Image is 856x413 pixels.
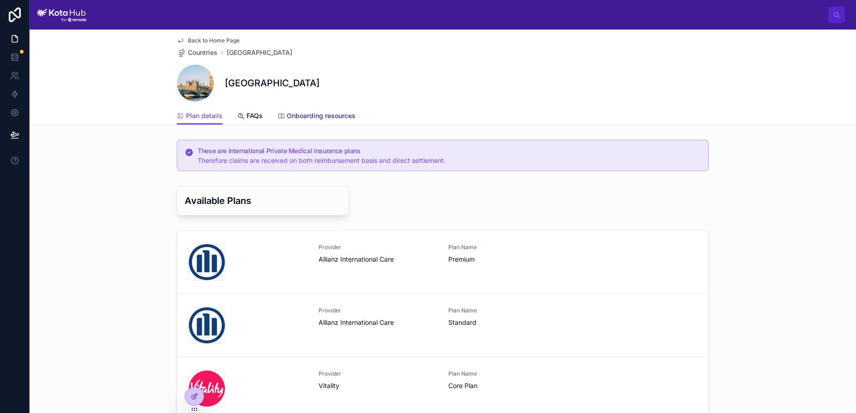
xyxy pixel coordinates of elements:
a: FAQs [237,108,263,126]
span: Onboarding resources [287,111,356,120]
span: Standard [448,318,567,327]
span: Back to Home Page [188,37,240,44]
a: Plan details [177,108,223,125]
span: Plan Name [448,244,567,251]
h1: [GEOGRAPHIC_DATA] [225,77,319,90]
span: Plan details [186,111,223,120]
h5: These are International Private Medical Insurance plans [198,148,701,154]
span: FAQs [247,111,263,120]
h3: Available Plans [185,194,341,208]
span: Plan Name [448,307,567,314]
a: ProviderAllianz International CarePlan NamePremium [177,231,708,293]
span: Therefore claims are received on both reimbursement basis and direct settlement. [198,156,446,164]
span: Core Plan [448,381,567,390]
a: Back to Home Page [177,37,240,44]
span: Premium [448,255,567,264]
a: ProviderAllianz International CarePlan NameStandard [177,293,708,357]
span: Allianz International Care [319,318,438,327]
span: Provider [319,370,438,377]
img: App logo [37,7,86,22]
span: Plan Name [448,370,567,377]
span: Countries [188,48,217,57]
div: Therefore claims are received on both reimbursement basis and direct settlement. [198,156,701,165]
a: [GEOGRAPHIC_DATA] [227,48,292,57]
span: Vitality [319,381,438,390]
span: Provider [319,307,438,314]
div: scrollable content [94,13,828,17]
span: Provider [319,244,438,251]
a: Onboarding resources [277,108,356,126]
span: Allianz International Care [319,255,438,264]
a: Countries [177,48,217,57]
